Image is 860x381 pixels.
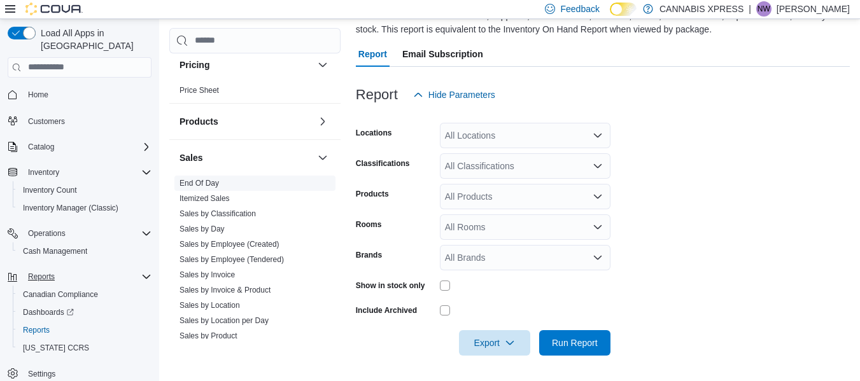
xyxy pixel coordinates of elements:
[3,111,157,130] button: Customers
[13,303,157,321] a: Dashboards
[23,139,59,155] button: Catalog
[23,289,98,300] span: Canadian Compliance
[180,331,237,341] span: Sales by Product
[180,240,279,249] a: Sales by Employee (Created)
[28,142,54,152] span: Catalog
[180,59,313,71] button: Pricing
[18,322,152,338] span: Reports
[3,163,157,181] button: Inventory
[749,1,751,17] p: |
[23,246,87,256] span: Cash Management
[356,189,389,199] label: Products
[13,286,157,303] button: Canadian Compliance
[23,114,70,129] a: Customers
[180,85,219,95] span: Price Sheet
[180,301,240,310] a: Sales by Location
[180,316,269,325] a: Sales by Location per Day
[180,209,256,218] a: Sales by Classification
[23,87,53,102] a: Home
[13,181,157,199] button: Inventory Count
[358,41,387,67] span: Report
[180,300,240,310] span: Sales by Location
[659,1,744,17] p: CANNABIS XPRESS
[180,239,279,249] span: Sales by Employee (Created)
[28,90,48,100] span: Home
[169,83,341,103] div: Pricing
[23,269,152,284] span: Reports
[18,305,79,320] a: Dashboards
[180,194,230,203] a: Itemized Sales
[180,255,284,264] a: Sales by Employee (Tendered)
[539,330,610,356] button: Run Report
[180,86,219,95] a: Price Sheet
[18,183,152,198] span: Inventory Count
[180,225,225,233] a: Sales by Day
[13,242,157,260] button: Cash Management
[23,87,152,102] span: Home
[13,199,157,217] button: Inventory Manager (Classic)
[180,254,284,265] span: Sales by Employee (Tendered)
[552,336,598,349] span: Run Report
[18,305,152,320] span: Dashboards
[356,87,398,102] h3: Report
[180,151,313,164] button: Sales
[180,151,203,164] h3: Sales
[356,281,425,291] label: Show in stock only
[180,315,269,326] span: Sales by Location per Day
[28,167,59,177] span: Inventory
[3,85,157,104] button: Home
[23,307,74,317] span: Dashboards
[593,191,603,202] button: Open list of options
[23,226,152,241] span: Operations
[428,88,495,101] span: Hide Parameters
[777,1,850,17] p: [PERSON_NAME]
[23,226,71,241] button: Operations
[459,330,530,356] button: Export
[180,331,237,340] a: Sales by Product
[180,270,235,280] span: Sales by Invoice
[610,16,610,17] span: Dark Mode
[18,200,152,216] span: Inventory Manager (Classic)
[180,178,219,188] span: End Of Day
[315,114,330,129] button: Products
[25,3,83,15] img: Cova
[3,225,157,242] button: Operations
[180,224,225,234] span: Sales by Day
[758,1,770,17] span: NW
[13,321,157,339] button: Reports
[356,128,392,138] label: Locations
[180,270,235,279] a: Sales by Invoice
[180,285,271,295] span: Sales by Invoice & Product
[593,253,603,263] button: Open list of options
[593,161,603,171] button: Open list of options
[180,115,313,128] button: Products
[18,183,82,198] a: Inventory Count
[23,165,152,180] span: Inventory
[180,179,219,188] a: End Of Day
[18,287,103,302] a: Canadian Compliance
[23,269,60,284] button: Reports
[18,340,152,356] span: Washington CCRS
[28,369,55,379] span: Settings
[23,185,77,195] span: Inventory Count
[18,322,55,338] a: Reports
[756,1,772,17] div: Nathan Wilson
[18,340,94,356] a: [US_STATE] CCRS
[180,115,218,128] h3: Products
[467,330,523,356] span: Export
[180,59,209,71] h3: Pricing
[13,339,157,357] button: [US_STATE] CCRS
[18,287,152,302] span: Canadian Compliance
[36,27,152,52] span: Load All Apps in [GEOGRAPHIC_DATA]
[315,57,330,73] button: Pricing
[356,305,417,315] label: Include Archived
[23,165,64,180] button: Inventory
[180,209,256,219] span: Sales by Classification
[3,138,157,156] button: Catalog
[28,272,55,282] span: Reports
[180,193,230,204] span: Itemized Sales
[28,228,66,239] span: Operations
[356,219,382,230] label: Rooms
[315,150,330,165] button: Sales
[23,139,152,155] span: Catalog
